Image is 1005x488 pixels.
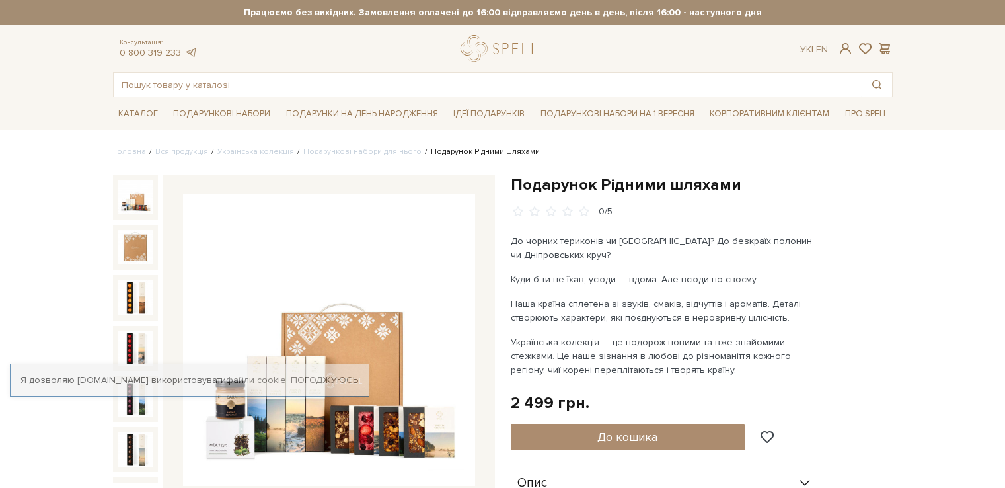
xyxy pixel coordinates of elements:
p: До чорних териконів чи [GEOGRAPHIC_DATA]? До безкраїх полонин чи Дніпровських круч? [511,234,821,262]
a: Ідеї подарунків [448,104,530,124]
div: Ук [800,44,828,56]
a: 0 800 319 233 [120,47,181,58]
p: Українська колекція — це подорож новими та вже знайомими стежками. Це наше зізнання в любові до р... [511,335,821,377]
span: | [811,44,813,55]
button: До кошика [511,424,745,450]
img: Подарунок Рідними шляхами [183,194,475,487]
button: Пошук товару у каталозі [862,73,892,97]
p: Куди б ти не їхав, усюди — вдома. Але всюди по-своєму. [511,272,821,286]
a: Головна [113,147,146,157]
a: Подарункові набори на 1 Вересня [535,102,700,125]
div: 2 499 грн. [511,393,589,413]
span: Консультація: [120,38,198,47]
a: Каталог [113,104,163,124]
img: Подарунок Рідними шляхами [118,230,153,264]
strong: Працюємо без вихідних. Замовлення оплачені до 16:00 відправляємо день в день, після 16:00 - насту... [113,7,893,19]
a: Подарунки на День народження [281,104,443,124]
a: Подарункові набори [168,104,276,124]
a: telegram [184,47,198,58]
a: Корпоративним клієнтам [704,102,835,125]
img: Подарунок Рідними шляхами [118,382,153,416]
input: Пошук товару у каталозі [114,73,862,97]
a: Українська колекція [217,147,294,157]
a: файли cookie [226,374,286,386]
a: Погоджуюсь [291,374,358,386]
a: logo [461,35,543,62]
div: 0/5 [599,206,613,218]
a: Про Spell [840,104,893,124]
a: En [816,44,828,55]
a: Подарункові набори для нього [303,147,422,157]
h1: Подарунок Рідними шляхами [511,175,893,195]
img: Подарунок Рідними шляхами [118,180,153,214]
img: Подарунок Рідними шляхами [118,432,153,467]
span: До кошика [597,430,657,444]
img: Подарунок Рідними шляхами [118,280,153,315]
a: Вся продукція [155,147,208,157]
p: Наша країна сплетена зі звуків, смаків, відчуттів і ароматів. Деталі створюють характери, які поє... [511,297,821,325]
li: Подарунок Рідними шляхами [422,146,540,158]
img: Подарунок Рідними шляхами [118,331,153,366]
div: Я дозволяю [DOMAIN_NAME] використовувати [11,374,369,386]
